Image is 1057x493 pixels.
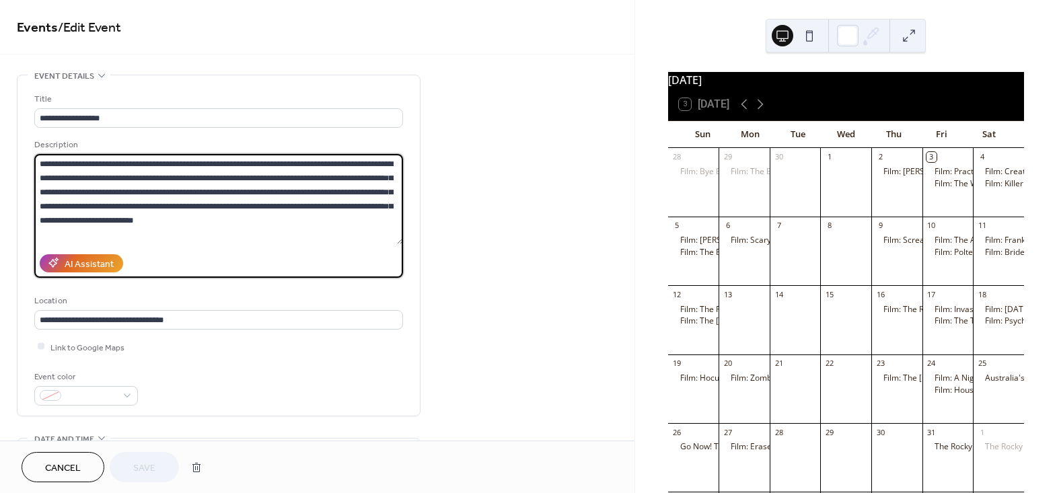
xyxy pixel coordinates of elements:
[977,427,987,437] div: 1
[668,166,719,178] div: Film: Bye Bye Birdie
[668,441,719,453] div: Go Now! Tribute to The Moody Blues pres. by TAD Mgmt
[680,247,745,258] div: Film: The Exorcist
[935,373,1041,384] div: Film: A Nightmare on Elm St.
[723,358,733,369] div: 20
[34,69,94,83] span: Event details
[918,121,965,148] div: Fri
[50,340,124,354] span: Link to Google Maps
[719,441,770,453] div: Film: Eraserhead
[922,441,974,453] div: The Rocky Horror Picture Show Experience
[40,254,123,272] button: AI Assistant
[680,441,994,453] div: Go Now! Tribute to The [PERSON_NAME][DEMOGRAPHIC_DATA] pres. by TAD Mgmt
[668,315,719,327] div: Film: The Tingler
[875,152,885,162] div: 2
[22,452,104,482] button: Cancel
[871,235,922,246] div: Film: Scream
[977,221,987,231] div: 11
[680,166,754,178] div: Film: Bye Bye Birdie
[871,304,922,315] div: Film: The Ring
[731,166,836,178] div: Film: The Bourne Ultimatum
[822,121,870,148] div: Wed
[973,235,1024,246] div: Film: Frankenstein
[875,221,885,231] div: 9
[824,221,834,231] div: 8
[680,373,748,384] div: Film: Hocus Pocus
[973,166,1024,178] div: Film: Creature from the Black Lagoon
[680,304,726,315] div: Film: The Fly
[935,247,994,258] div: Film: Poltergeist
[883,373,1033,384] div: Film: The [PERSON_NAME] Witch Project
[922,304,974,315] div: Film: Invasion of the Body Snatchers
[935,315,991,327] div: Film: The Thing
[672,289,682,299] div: 12
[65,257,114,271] div: AI Assistant
[723,427,733,437] div: 27
[870,121,918,148] div: Thu
[668,304,719,315] div: Film: The Fly
[34,294,400,308] div: Location
[668,235,719,246] div: Film: Rosemary's Baby
[824,289,834,299] div: 15
[922,315,974,327] div: Film: The Thing
[668,72,1024,88] div: [DATE]
[926,427,937,437] div: 31
[672,427,682,437] div: 26
[922,235,974,246] div: Film: The Amityville Horror
[926,289,937,299] div: 17
[871,373,922,384] div: Film: The Blair Witch Project
[719,235,770,246] div: Film: Scary Movie
[935,235,1034,246] div: Film: The Amityville Horror
[977,289,987,299] div: 18
[875,427,885,437] div: 30
[973,178,1024,190] div: Film: Killer Klowns from Outer Space
[935,385,1053,396] div: Film: House of [PERSON_NAME]
[58,15,121,41] span: / Edit Event
[719,373,770,384] div: Film: Zombieland
[973,315,1024,327] div: Film: Psycho
[34,92,400,106] div: Title
[727,121,774,148] div: Mon
[824,358,834,369] div: 22
[935,166,1011,178] div: Film: Practical Magic
[875,358,885,369] div: 23
[774,221,784,231] div: 7
[723,289,733,299] div: 13
[922,373,974,384] div: Film: A Nightmare on Elm St.
[973,304,1024,315] div: Film: Halloween
[926,358,937,369] div: 24
[926,152,937,162] div: 3
[774,358,784,369] div: 21
[668,373,719,384] div: Film: Hocus Pocus
[774,289,784,299] div: 14
[672,221,682,231] div: 5
[774,427,784,437] div: 28
[922,385,974,396] div: Film: House of Usher
[668,247,719,258] div: Film: The Exorcist
[985,235,1053,246] div: Film: Frankenstein
[774,152,784,162] div: 30
[871,166,922,178] div: Film: Shaun of the Dead
[34,432,94,447] span: Date and time
[922,178,974,190] div: Film: The Witches of Eastwick
[731,441,794,453] div: Film: Eraserhead
[723,221,733,231] div: 6
[922,247,974,258] div: Film: Poltergeist
[774,121,822,148] div: Tue
[17,15,58,41] a: Events
[680,315,779,327] div: Film: The [PERSON_NAME]
[824,427,834,437] div: 29
[977,358,987,369] div: 25
[985,315,1031,327] div: Film: Psycho
[985,304,1031,315] div: Film: [DATE]
[723,152,733,162] div: 29
[883,235,932,246] div: Film: Scream
[824,152,834,162] div: 1
[926,221,937,231] div: 10
[34,370,135,384] div: Event color
[34,138,400,152] div: Description
[977,152,987,162] div: 4
[45,461,81,476] span: Cancel
[875,289,885,299] div: 16
[922,166,974,178] div: Film: Practical Magic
